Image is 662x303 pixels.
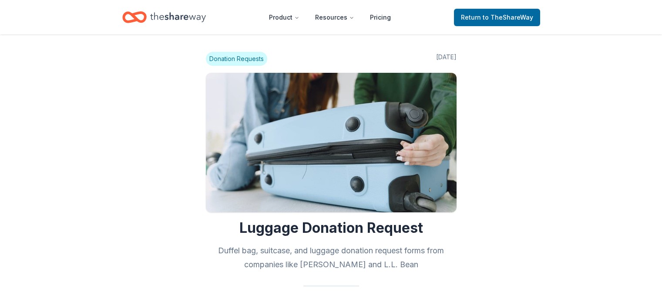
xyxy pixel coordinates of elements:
[206,73,457,212] img: Image for Luggage Donation Request
[122,7,206,27] a: Home
[262,9,306,26] button: Product
[206,244,457,272] h2: Duffel bag, suitcase, and luggage donation request forms from companies like [PERSON_NAME] and L....
[206,219,457,237] h1: Luggage Donation Request
[262,7,398,27] nav: Main
[363,9,398,26] a: Pricing
[461,12,533,23] span: Return
[454,9,540,26] a: Returnto TheShareWay
[206,52,267,66] span: Donation Requests
[483,14,533,21] span: to TheShareWay
[308,9,361,26] button: Resources
[436,52,457,66] span: [DATE]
